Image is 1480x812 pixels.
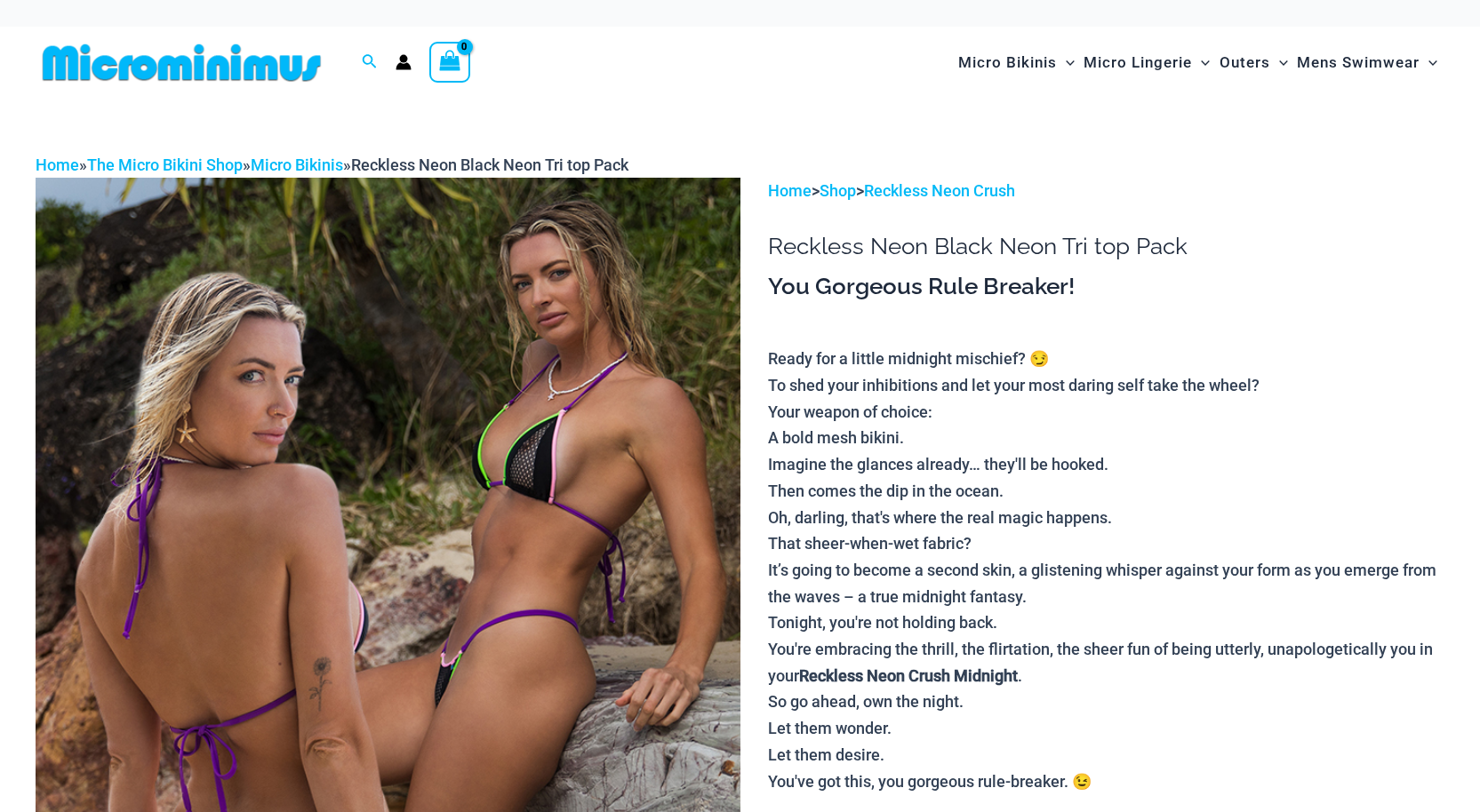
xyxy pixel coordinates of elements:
[820,181,856,200] a: Shop
[768,181,812,200] a: Home
[1084,40,1192,85] span: Micro Lingerie
[954,36,1079,90] a: Micro BikinisMenu ToggleMenu Toggle
[351,155,628,174] span: Reckless Neon Black Neon Tri top Pack
[768,178,1444,204] p: > >
[1292,36,1442,90] a: Mens SwimwearMenu ToggleMenu Toggle
[36,155,628,174] span: » » »
[87,155,243,174] a: The Micro Bikini Shop
[1420,40,1437,85] span: Menu Toggle
[1192,40,1210,85] span: Menu Toggle
[429,42,470,83] a: View Shopping Cart, empty
[768,233,1444,260] h1: Reckless Neon Black Neon Tri top Pack
[864,181,1015,200] a: Reckless Neon Crush
[958,40,1057,85] span: Micro Bikinis
[1057,40,1075,85] span: Menu Toggle
[36,155,79,174] a: Home
[362,52,378,74] a: Search icon link
[768,272,1444,302] h3: You Gorgeous Rule Breaker!
[36,43,328,83] img: MM SHOP LOGO FLAT
[1079,36,1214,90] a: Micro LingerieMenu ToggleMenu Toggle
[1270,40,1288,85] span: Menu Toggle
[1297,40,1420,85] span: Mens Swimwear
[1220,40,1270,85] span: Outers
[768,346,1444,794] p: Ready for a little midnight mischief? 😏 To shed your inhibitions and let your most daring self ta...
[951,33,1444,92] nav: Site Navigation
[396,54,412,70] a: Account icon link
[799,666,1018,685] b: Reckless Neon Crush Midnight
[251,155,343,174] a: Micro Bikinis
[1215,36,1292,90] a: OutersMenu ToggleMenu Toggle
